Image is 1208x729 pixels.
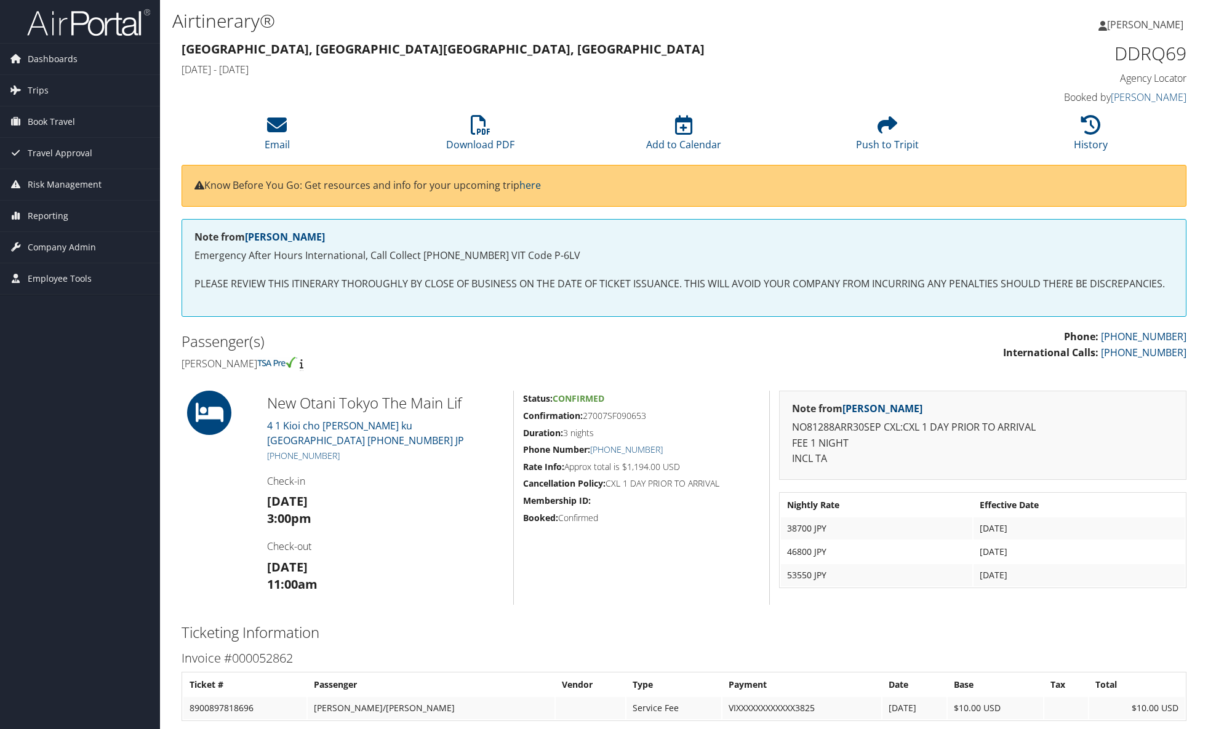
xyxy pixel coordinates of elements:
[1064,330,1098,343] strong: Phone:
[1107,18,1183,31] span: [PERSON_NAME]
[523,477,760,490] h5: CXL 1 DAY PRIOR TO ARRIVAL
[1089,674,1185,696] th: Total
[308,674,555,696] th: Passenger
[842,402,922,415] a: [PERSON_NAME]
[28,263,92,294] span: Employee Tools
[948,674,1043,696] th: Base
[267,576,318,592] strong: 11:00am
[183,697,306,719] td: 8900897818696
[523,461,564,472] strong: Rate Info:
[194,248,1174,264] p: Emergency After Hours International, Call Collect [PHONE_NUMBER] VIT Code P-6LV
[28,201,68,231] span: Reporting
[974,517,1185,540] td: [DATE]
[28,138,92,169] span: Travel Approval
[1003,346,1098,359] strong: International Calls:
[781,494,972,516] th: Nightly Rate
[182,622,1186,643] h2: Ticketing Information
[308,697,555,719] td: [PERSON_NAME]/[PERSON_NAME]
[28,106,75,137] span: Book Travel
[882,697,947,719] td: [DATE]
[172,8,855,34] h1: Airtinerary®
[1089,697,1185,719] td: $10.00 USD
[523,477,606,489] strong: Cancellation Policy:
[722,674,881,696] th: Payment
[949,41,1186,66] h1: DDRQ69
[27,8,150,37] img: airportal-logo.png
[523,444,590,455] strong: Phone Number:
[182,331,675,352] h2: Passenger(s)
[1101,330,1186,343] a: [PHONE_NUMBER]
[1044,674,1088,696] th: Tax
[267,474,505,488] h4: Check-in
[523,427,760,439] h5: 3 nights
[523,512,760,524] h5: Confirmed
[974,564,1185,586] td: [DATE]
[265,122,290,151] a: Email
[267,392,505,413] h2: New Otani Tokyo The Main Lif
[948,697,1043,719] td: $10.00 USD
[28,44,78,74] span: Dashboards
[556,674,625,696] th: Vendor
[1101,346,1186,359] a: [PHONE_NUMBER]
[781,564,972,586] td: 53550 JPY
[792,420,1174,467] p: NO81288ARR30SEP CXL:CXL 1 DAY PRIOR TO ARRIVAL FEE 1 NIGHT INCL TA
[523,512,558,524] strong: Booked:
[267,450,340,461] a: [PHONE_NUMBER]
[646,122,721,151] a: Add to Calendar
[781,541,972,563] td: 46800 JPY
[267,559,308,575] strong: [DATE]
[949,90,1186,104] h4: Booked by
[194,230,325,244] strong: Note from
[523,427,563,439] strong: Duration:
[183,674,306,696] th: Ticket #
[722,697,881,719] td: VIXXXXXXXXXXXX3825
[792,402,922,415] strong: Note from
[28,75,49,106] span: Trips
[523,410,583,421] strong: Confirmation:
[523,392,553,404] strong: Status:
[446,122,514,151] a: Download PDF
[267,510,311,527] strong: 3:00pm
[626,697,721,719] td: Service Fee
[28,232,96,263] span: Company Admin
[245,230,325,244] a: [PERSON_NAME]
[519,178,541,192] a: here
[182,357,675,370] h4: [PERSON_NAME]
[553,392,604,404] span: Confirmed
[1111,90,1186,104] a: [PERSON_NAME]
[267,540,505,553] h4: Check-out
[257,357,297,368] img: tsa-precheck.png
[781,517,972,540] td: 38700 JPY
[267,493,308,509] strong: [DATE]
[267,419,464,447] a: 4 1 Kioi cho [PERSON_NAME] ku[GEOGRAPHIC_DATA] [PHONE_NUMBER] JP
[974,541,1185,563] td: [DATE]
[882,674,947,696] th: Date
[856,122,919,151] a: Push to Tripit
[523,495,591,506] strong: Membership ID:
[590,444,663,455] a: [PHONE_NUMBER]
[182,650,1186,667] h3: Invoice #000052862
[1098,6,1196,43] a: [PERSON_NAME]
[1074,122,1108,151] a: History
[523,410,760,422] h5: 27007SF090653
[194,276,1174,292] p: PLEASE REVIEW THIS ITINERARY THOROUGHLY BY CLOSE OF BUSINESS ON THE DATE OF TICKET ISSUANCE. THIS...
[974,494,1185,516] th: Effective Date
[182,41,705,57] strong: [GEOGRAPHIC_DATA], [GEOGRAPHIC_DATA] [GEOGRAPHIC_DATA], [GEOGRAPHIC_DATA]
[182,63,930,76] h4: [DATE] - [DATE]
[626,674,721,696] th: Type
[28,169,102,200] span: Risk Management
[523,461,760,473] h5: Approx total is $1,194.00 USD
[194,178,1174,194] p: Know Before You Go: Get resources and info for your upcoming trip
[949,71,1186,85] h4: Agency Locator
